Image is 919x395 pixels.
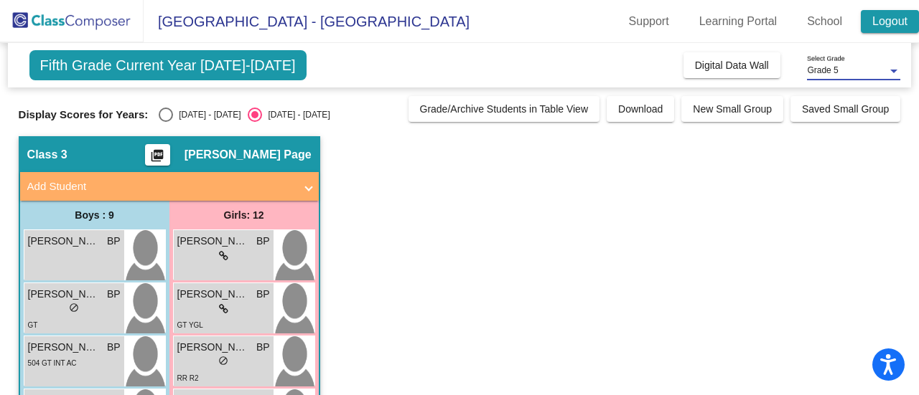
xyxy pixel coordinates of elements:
span: Fifth Grade Current Year [DATE]-[DATE] [29,50,307,80]
span: GT [28,321,38,329]
span: New Small Group [693,103,772,115]
button: Saved Small Group [790,96,900,122]
span: [PERSON_NAME] [28,234,100,249]
button: Download [607,96,674,122]
span: [PERSON_NAME] [28,287,100,302]
mat-panel-title: Add Student [27,179,294,195]
span: [PERSON_NAME] Page [185,148,312,162]
span: do_not_disturb_alt [218,356,228,366]
span: Display Scores for Years: [19,108,149,121]
button: New Small Group [681,96,783,122]
a: Logout [861,10,919,33]
span: RR R2 [177,374,199,382]
span: [PERSON_NAME] [28,340,100,355]
div: Girls: 12 [169,201,319,229]
mat-icon: picture_as_pdf [149,148,166,168]
span: Grade 5 [807,65,838,75]
span: [GEOGRAPHIC_DATA] - [GEOGRAPHIC_DATA] [144,10,470,33]
button: Digital Data Wall [684,52,780,78]
span: Grade/Archive Students in Table View [420,103,589,115]
span: [PERSON_NAME] [177,287,249,302]
span: 504 GT INT AC [28,359,77,367]
span: BP [107,287,121,302]
div: Boys : 9 [20,201,169,229]
button: Print Students Details [145,144,170,166]
span: do_not_disturb_alt [69,303,79,313]
span: [PERSON_NAME] [177,234,249,249]
a: Support [617,10,681,33]
mat-radio-group: Select an option [159,108,330,122]
button: Grade/Archive Students in Table View [409,96,600,122]
div: [DATE] - [DATE] [173,108,241,121]
span: BP [107,234,121,249]
span: BP [256,234,270,249]
a: Learning Portal [688,10,789,33]
span: Download [618,103,663,115]
span: BP [107,340,121,355]
span: Class 3 [27,148,67,162]
span: BP [256,340,270,355]
span: Digital Data Wall [695,60,769,71]
span: BP [256,287,270,302]
a: School [796,10,854,33]
mat-expansion-panel-header: Add Student [20,172,319,201]
div: [DATE] - [DATE] [262,108,330,121]
span: Saved Small Group [802,103,889,115]
span: [PERSON_NAME] [177,340,249,355]
span: GT YGL [177,321,203,329]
